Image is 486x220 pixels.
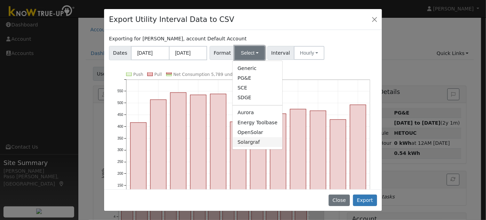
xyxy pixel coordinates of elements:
[109,14,234,25] h4: Export Utility Interval Data to CSV
[233,118,282,127] a: Energy Toolbase
[117,101,123,105] text: 500
[117,136,123,140] text: 350
[233,93,282,103] a: SDGE
[173,72,246,77] text: Net Consumption 5,789 undefined
[329,195,350,206] button: Close
[109,46,131,60] span: Dates
[117,113,123,117] text: 450
[117,183,123,187] text: 150
[233,137,282,147] a: Solargraf
[117,160,123,164] text: 250
[233,83,282,93] a: SCE
[109,35,246,42] label: Exporting for [PERSON_NAME], account Default Account
[235,46,265,60] button: Select
[133,72,143,77] text: Push
[155,72,162,77] text: Pull
[210,46,235,60] span: Format
[370,14,379,24] button: Close
[117,148,123,152] text: 300
[233,127,282,137] a: OpenSolar
[233,108,282,118] a: Aurora
[233,63,282,73] a: Generic
[267,46,294,60] span: Interval
[353,195,377,206] button: Export
[117,172,123,175] text: 200
[117,89,123,93] text: 550
[117,125,123,128] text: 400
[294,46,324,60] button: Hourly
[233,73,282,83] a: PG&E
